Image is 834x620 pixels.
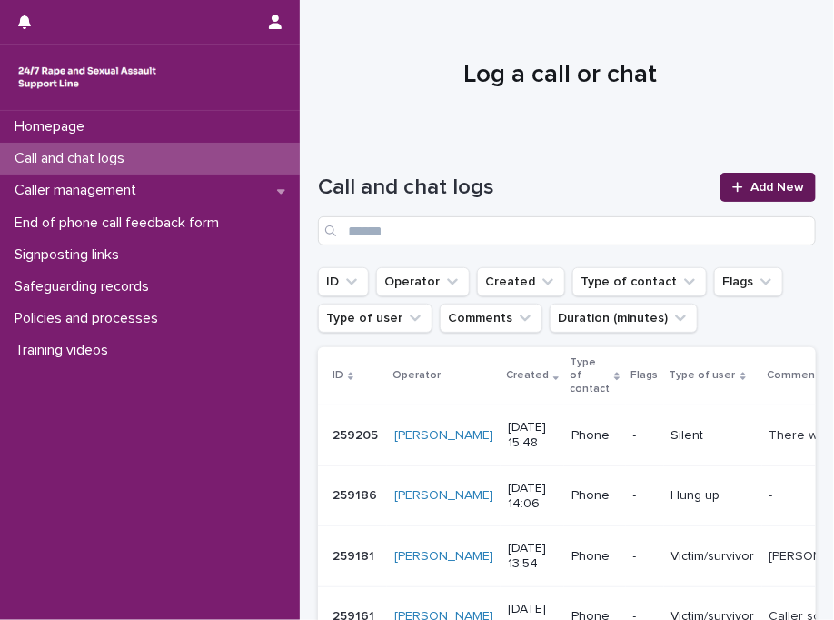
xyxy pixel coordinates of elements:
p: - [633,488,657,504]
p: Flags [631,365,659,385]
p: Phone [571,428,618,444]
p: - [633,549,657,565]
p: Created [506,365,549,385]
a: [PERSON_NAME] [394,549,493,565]
p: Training videos [7,342,123,359]
p: Victim/survivor [671,549,755,565]
span: Add New [750,181,804,194]
button: Comments [440,304,542,333]
p: Phone [571,549,618,565]
button: Type of user [318,304,432,333]
img: rhQMoQhaT3yELyF149Cw [15,59,160,95]
a: Add New [720,173,816,202]
h1: Log a call or chat [318,60,802,91]
a: [PERSON_NAME] [394,488,493,504]
p: - [769,485,777,504]
input: Search [318,216,816,245]
a: [PERSON_NAME] [394,428,493,444]
p: Phone [571,488,618,504]
p: Type of user [670,365,736,385]
button: Created [477,267,565,296]
h1: Call and chat logs [318,175,710,201]
p: [DATE] 15:48 [508,420,557,451]
p: 259186 [333,485,381,504]
p: - [633,428,657,444]
button: Type of contact [572,267,707,296]
p: End of phone call feedback form [7,215,233,232]
p: [DATE] 14:06 [508,481,557,512]
p: Operator [392,365,441,385]
p: Hung up [671,488,755,504]
p: Safeguarding records [7,278,164,295]
p: Silent [671,428,755,444]
button: ID [318,267,369,296]
p: Policies and processes [7,310,173,327]
p: ID [333,365,343,385]
p: [DATE] 13:54 [508,541,557,572]
p: 259181 [333,545,378,565]
p: Signposting links [7,246,134,264]
p: Homepage [7,118,99,135]
p: Type of contact [570,353,610,399]
p: Comments [768,365,826,385]
p: 259205 [333,425,382,444]
button: Operator [376,267,470,296]
p: Call and chat logs [7,150,139,167]
button: Duration (minutes) [550,304,698,333]
p: Caller management [7,182,151,199]
button: Flags [714,267,783,296]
